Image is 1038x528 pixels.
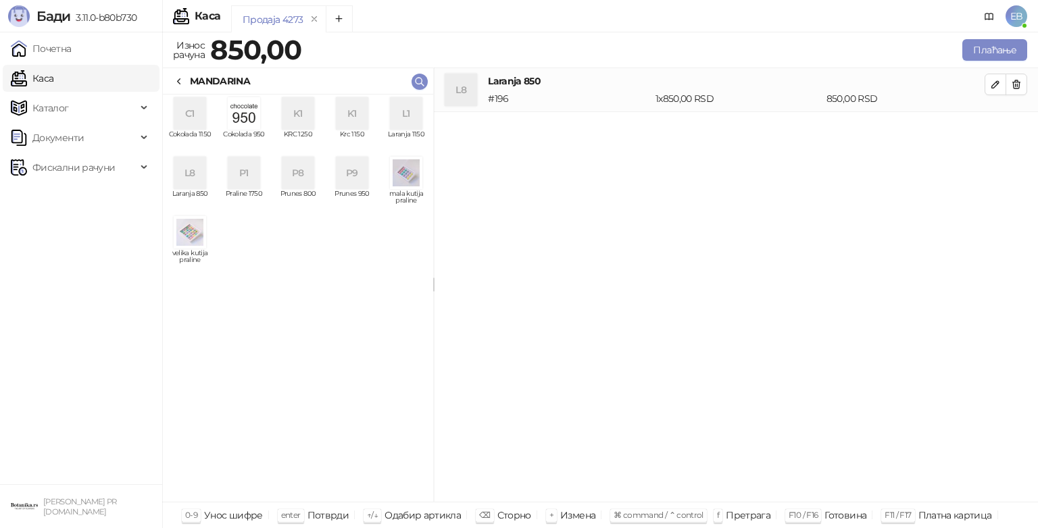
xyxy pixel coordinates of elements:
span: Praline 1750 [222,190,266,211]
span: ↑/↓ [367,510,378,520]
div: P9 [336,157,368,189]
button: Add tab [326,5,353,32]
span: Krc 1150 [330,131,374,151]
div: L8 [445,74,477,106]
div: C1 [174,97,206,130]
div: K1 [336,97,368,130]
span: enter [281,510,301,520]
div: grid [163,95,433,502]
a: Каса [11,65,53,92]
span: F11 / F17 [885,510,911,520]
span: Каталог [32,95,69,122]
div: P8 [282,157,314,189]
span: Фискални рачуни [32,154,115,181]
a: Документација [979,5,1000,27]
span: KRC 1250 [276,131,320,151]
div: K1 [282,97,314,130]
small: [PERSON_NAME] PR [DOMAIN_NAME] [43,497,117,517]
span: F10 / F16 [789,510,818,520]
a: Почетна [11,35,72,62]
div: Каса [195,11,220,22]
span: f [717,510,719,520]
img: Logo [8,5,30,27]
span: Laranja 1150 [385,131,428,151]
div: MANDARINA [190,74,250,88]
img: Slika [228,97,260,130]
div: # 196 [485,91,653,106]
strong: 850,00 [210,33,301,66]
span: ⌫ [479,510,490,520]
div: Готовина [824,506,866,524]
img: 64x64-companyLogo-0e2e8aaa-0bd2-431b-8613-6e3c65811325.png [11,493,38,520]
span: Laranja 850 [168,190,212,211]
span: Cokolada 950 [222,131,266,151]
div: 850,00 RSD [824,91,987,106]
div: L1 [390,97,422,130]
div: Платна картица [918,506,992,524]
div: Продаја 4273 [243,12,303,27]
div: Потврди [307,506,349,524]
img: Slika [174,216,206,248]
span: Prunes 950 [330,190,374,211]
span: ⌘ command / ⌃ control [614,510,703,520]
div: Измена [560,506,595,524]
span: Бади [36,8,70,24]
span: Prunes 800 [276,190,320,211]
img: Slika [390,157,422,189]
h4: Laranja 850 [488,74,985,88]
span: Документи [32,124,84,151]
span: 0-9 [185,510,197,520]
div: L8 [174,157,206,189]
div: Одабир артикла [385,506,461,524]
button: Плаћање [962,39,1027,61]
span: Cokolada 1150 [168,131,212,151]
div: 1 x 850,00 RSD [653,91,824,106]
div: Сторно [497,506,531,524]
span: + [549,510,553,520]
span: mala kutija praline [385,190,428,211]
span: EB [1006,5,1027,27]
span: 3.11.0-b80b730 [70,11,137,24]
div: Износ рачуна [170,36,207,63]
div: P1 [228,157,260,189]
button: remove [305,14,323,25]
div: Претрага [726,506,770,524]
span: velika kutija praline [168,250,212,270]
div: Унос шифре [204,506,263,524]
